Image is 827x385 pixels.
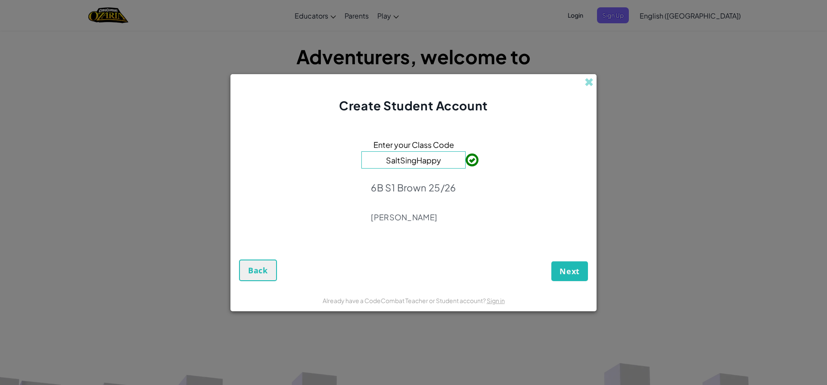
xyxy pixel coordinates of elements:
span: Already have a CodeCombat Teacher or Student account? [323,297,487,304]
span: Enter your Class Code [373,138,454,151]
p: [PERSON_NAME] [371,212,456,222]
p: 6B S1 Brown 25/26 [371,182,456,194]
span: Next [560,266,580,276]
a: Sign in [487,297,505,304]
button: Back [239,260,277,281]
span: Back [248,265,268,275]
span: Create Student Account [339,98,488,113]
button: Next [551,261,588,281]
